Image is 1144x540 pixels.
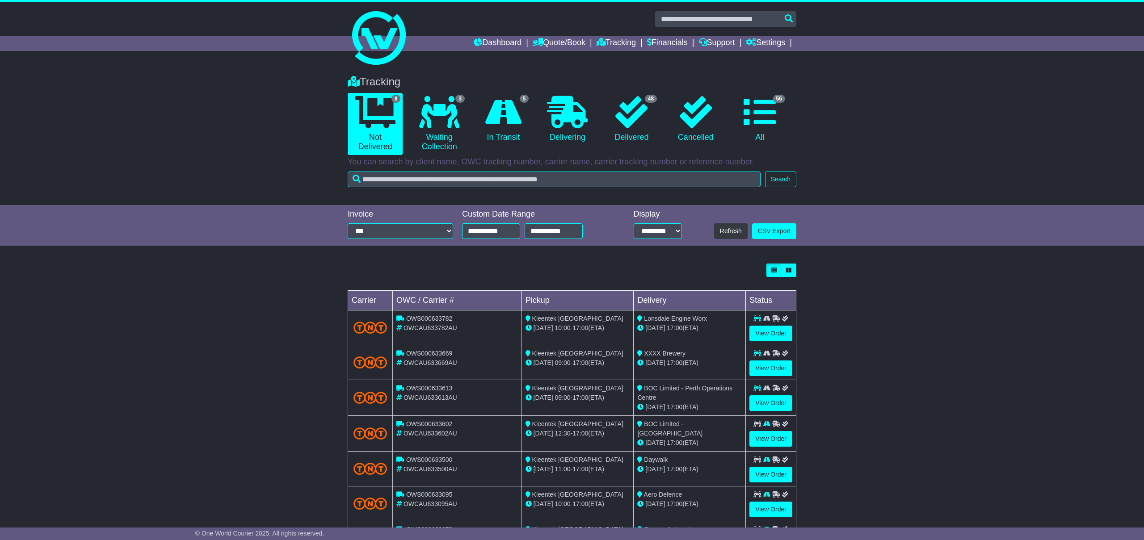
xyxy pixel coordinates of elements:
span: BOC Limited - [GEOGRAPHIC_DATA] [637,420,702,437]
span: 48 [645,95,657,103]
a: 5 In Transit [476,93,531,146]
div: (ETA) [637,323,742,333]
span: 17:00 [572,465,588,473]
div: (ETA) [637,402,742,412]
span: [DATE] [534,500,553,507]
span: 17:00 [667,324,682,331]
div: Custom Date Range [462,209,606,219]
a: View Order [749,326,792,341]
a: CSV Export [752,223,796,239]
a: 48 Delivered [604,93,659,146]
span: OWCAU633602AU [404,430,457,437]
a: 3 Waiting Collection [412,93,467,155]
span: Kleentek [GEOGRAPHIC_DATA] [532,315,623,322]
span: [DATE] [534,394,553,401]
a: View Order [749,431,792,447]
span: [DATE] [645,359,665,366]
img: TNT_Domestic.png [353,463,387,475]
span: OWS000633669 [406,350,453,357]
td: Carrier [348,291,393,310]
span: [DATE] [645,500,665,507]
td: Pickup [522,291,634,310]
div: (ETA) [637,465,742,474]
a: Delivering [540,93,595,146]
a: 56 All [732,93,787,146]
span: 3 [455,95,465,103]
span: Kleentek [GEOGRAPHIC_DATA] [532,491,623,498]
span: 17:00 [667,403,682,410]
span: Aero Defence [644,491,682,498]
span: 17:00 [667,465,682,473]
span: Kleentek [GEOGRAPHIC_DATA] [532,456,623,463]
a: Dashboard [474,36,522,51]
a: Cancelled [668,93,723,146]
span: OWS000633782 [406,315,453,322]
div: - (ETA) [526,358,630,368]
span: Lonsdale Engine Worx [644,315,707,322]
a: Quote/Book [533,36,585,51]
span: 09:00 [555,394,571,401]
a: Tracking [597,36,636,51]
p: You can search by client name, OWC tracking number, carrier name, carrier tracking number or refe... [348,157,796,167]
span: OWCAU633095AU [404,500,457,507]
span: 56 [773,95,785,103]
span: [DATE] [645,324,665,331]
span: 17:00 [667,500,682,507]
img: TNT_Domestic.png [353,427,387,440]
span: 11:00 [555,465,571,473]
div: (ETA) [637,438,742,448]
span: XXXX Brewery [644,350,686,357]
span: [DATE] [534,359,553,366]
span: © One World Courier 2025. All rights reserved. [195,530,324,537]
div: Invoice [348,209,453,219]
span: 12:30 [555,430,571,437]
a: Financials [647,36,688,51]
span: OWCAU633613AU [404,394,457,401]
div: (ETA) [637,499,742,509]
div: - (ETA) [526,429,630,438]
a: View Order [749,360,792,376]
span: 17:00 [572,324,588,331]
td: Status [746,291,796,310]
a: View Order [749,502,792,517]
span: Daywalk [644,456,668,463]
span: 17:00 [667,359,682,366]
span: Kleentek [GEOGRAPHIC_DATA] [532,420,623,427]
span: OWCAU633500AU [404,465,457,473]
span: Kleentek [GEOGRAPHIC_DATA] [532,526,623,533]
div: Display [634,209,682,219]
span: [DATE] [645,403,665,410]
span: 17:00 [572,430,588,437]
span: OWS000633079 [406,526,453,533]
span: 17:00 [572,359,588,366]
span: Kleentek [GEOGRAPHIC_DATA] [532,385,623,392]
div: - (ETA) [526,323,630,333]
div: - (ETA) [526,393,630,402]
img: TNT_Domestic.png [353,322,387,334]
button: Search [765,172,796,187]
span: 10:00 [555,500,571,507]
button: Refresh [714,223,748,239]
div: - (ETA) [526,465,630,474]
div: - (ETA) [526,499,630,509]
span: [DATE] [645,465,665,473]
td: OWC / Carrier # [393,291,522,310]
span: [DATE] [534,430,553,437]
img: TNT_Domestic.png [353,498,387,510]
span: 17:00 [667,439,682,446]
span: OWS000633500 [406,456,453,463]
a: 8 Not Delivered [348,93,403,155]
span: 10:00 [555,324,571,331]
div: Tracking [343,75,801,88]
span: 17:00 [572,394,588,401]
span: OWS000633095 [406,491,453,498]
span: 17:00 [572,500,588,507]
div: (ETA) [637,358,742,368]
span: 5 [520,95,529,103]
span: BOC Limited - Perth Operations Centre [637,385,732,401]
span: OWCAU633669AU [404,359,457,366]
a: View Order [749,395,792,411]
span: [DATE] [645,439,665,446]
a: Support [699,36,735,51]
td: Delivery [634,291,746,310]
